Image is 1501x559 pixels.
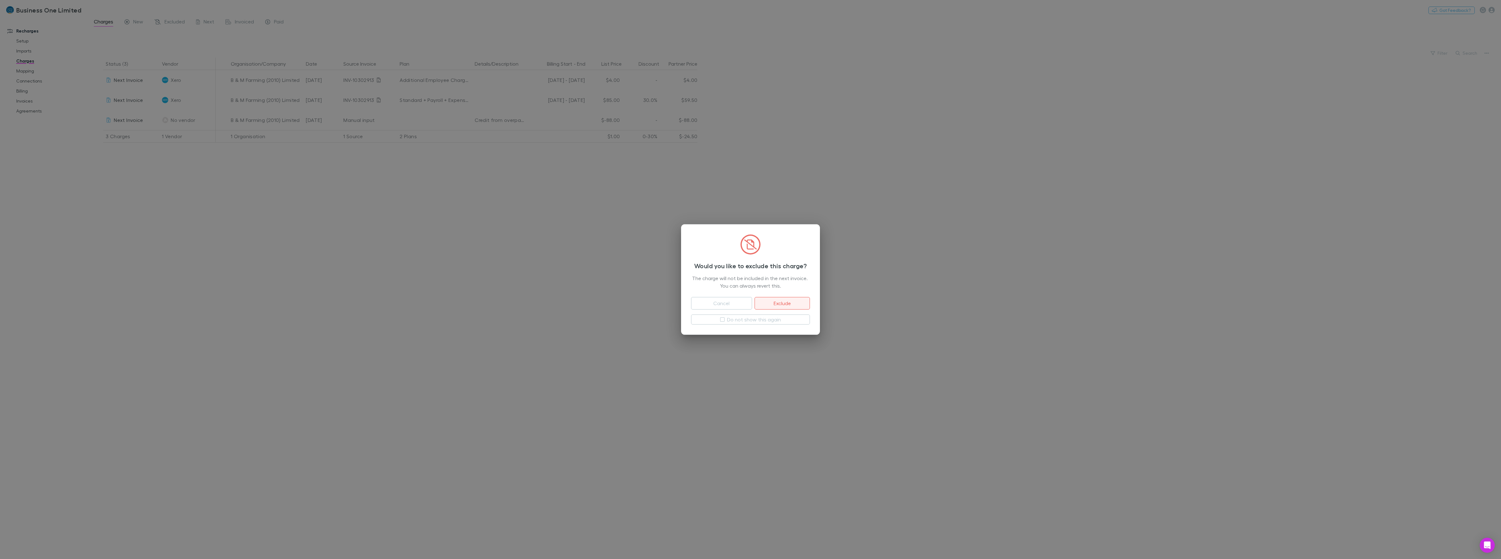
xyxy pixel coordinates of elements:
button: Do not show this again [691,315,810,325]
button: Cancel [691,297,752,310]
div: The charge will not be included in the next invoice. You can always revert this. [691,274,810,290]
button: Exclude [755,297,810,310]
div: Open Intercom Messenger [1480,538,1495,553]
label: Do not show this again [727,316,781,323]
h3: Would you like to exclude this charge? [691,262,810,269]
